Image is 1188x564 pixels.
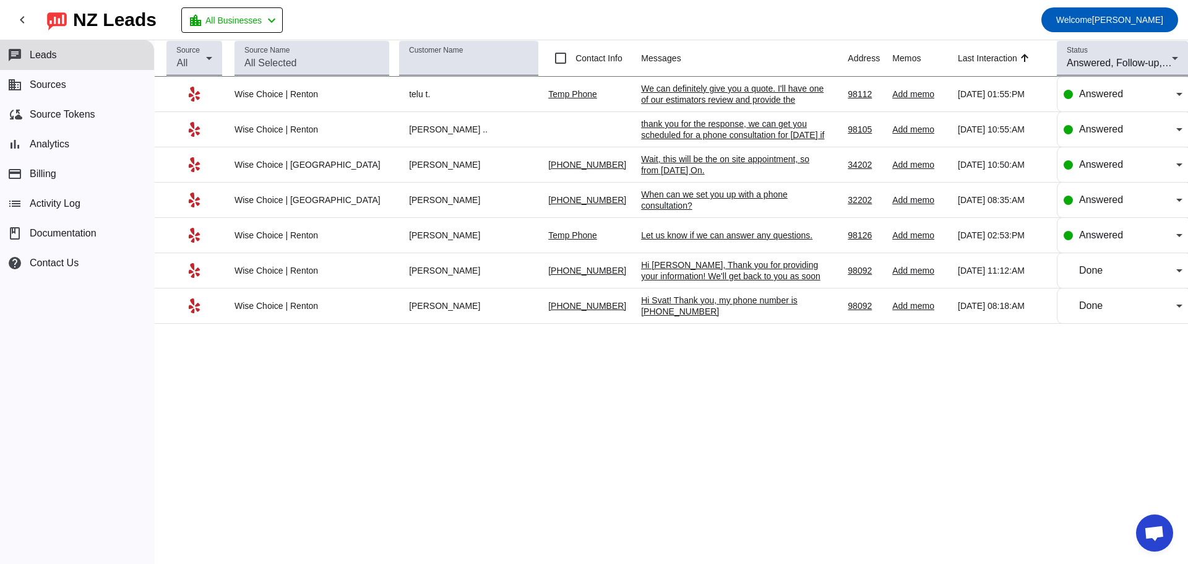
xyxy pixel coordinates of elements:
div: Let us know if we can answer any questions. [641,230,827,241]
span: [PERSON_NAME] [1056,11,1163,28]
span: Answered [1079,89,1123,99]
mat-icon: Yelp [187,298,202,313]
span: Contact Us [30,258,79,269]
mat-icon: bar_chart [7,137,22,152]
a: Temp Phone [548,89,597,99]
mat-label: Source Name [244,46,290,54]
div: 98112 [848,89,882,100]
span: Analytics [30,139,69,150]
span: Welcome [1056,15,1092,25]
div: 34202 [848,159,882,170]
a: [PHONE_NUMBER] [548,160,626,170]
div: 98092 [848,300,882,311]
span: Answered [1079,194,1123,205]
div: [PERSON_NAME] [399,194,538,206]
div: [DATE] 01:55:PM [958,89,1047,100]
div: When can we set you up with a phone consultation? [641,189,827,211]
mat-icon: chevron_left [15,12,30,27]
span: All Businesses [205,12,262,29]
div: Add memo [892,159,948,170]
div: Wise Choice | Renton [235,300,389,311]
div: Add memo [892,230,948,241]
span: Billing [30,168,56,180]
span: Source Tokens [30,109,95,120]
th: Memos [892,40,958,77]
span: Activity Log [30,198,80,209]
div: Add memo [892,194,948,206]
div: Wait, this will be the on site appointment, so from [DATE] On. [641,154,827,176]
a: [PHONE_NUMBER] [548,301,626,311]
th: Messages [641,40,848,77]
div: [PERSON_NAME] [399,230,538,241]
div: 98105 [848,124,882,135]
div: [PERSON_NAME] [399,300,538,311]
button: Welcome[PERSON_NAME] [1041,7,1178,32]
div: [PERSON_NAME] [399,265,538,276]
button: All Businesses [181,7,283,33]
mat-icon: list [7,196,22,211]
mat-icon: Yelp [187,87,202,102]
a: Temp Phone [548,230,597,240]
mat-icon: Yelp [187,157,202,172]
mat-icon: Yelp [187,228,202,243]
mat-label: Source [176,46,200,54]
div: Add memo [892,265,948,276]
img: logo [47,9,67,30]
mat-icon: location_city [188,13,203,28]
div: Wise Choice | Renton [235,124,389,135]
th: Address [848,40,892,77]
mat-label: Status [1067,46,1088,54]
a: [PHONE_NUMBER] [548,266,626,275]
div: 98126 [848,230,882,241]
div: Add memo [892,300,948,311]
div: [PERSON_NAME] .. [399,124,538,135]
div: Wise Choice | [GEOGRAPHIC_DATA] [235,194,389,206]
div: Wise Choice | Renton [235,230,389,241]
span: Documentation [30,228,97,239]
div: NZ Leads [73,11,157,28]
div: [DATE] 08:18:AM [958,300,1047,311]
div: [PERSON_NAME] [399,159,538,170]
div: thank you for the response, we can get you scheduled for a phone consultation for [DATE] if that ... [641,118,827,152]
mat-icon: business [7,77,22,92]
span: All [176,58,187,68]
mat-icon: chevron_left [264,13,279,28]
input: All Selected [244,56,379,71]
div: telu t. [399,89,538,100]
span: Answered [1079,124,1123,134]
mat-icon: payment [7,167,22,181]
div: [DATE] 08:35:AM [958,194,1047,206]
mat-icon: Yelp [187,122,202,137]
mat-icon: cloud_sync [7,107,22,122]
div: Wise Choice | [GEOGRAPHIC_DATA] [235,159,389,170]
div: Last Interaction [958,52,1017,64]
mat-icon: Yelp [187,263,202,278]
a: Open chat [1136,514,1173,552]
a: [PHONE_NUMBER] [548,195,626,205]
div: Wise Choice | Renton [235,265,389,276]
mat-icon: Yelp [187,193,202,207]
div: [DATE] 02:53:PM [958,230,1047,241]
div: Add memo [892,124,948,135]
span: Done [1079,300,1103,311]
div: 98092 [848,265,882,276]
span: Done [1079,265,1103,275]
mat-icon: chat [7,48,22,63]
div: [DATE] 10:50:AM [958,159,1047,170]
div: [DATE] 11:12:AM [958,265,1047,276]
span: Sources [30,79,66,90]
label: Contact Info [573,52,622,64]
div: Wise Choice | Renton [235,89,389,100]
span: Answered [1079,159,1123,170]
div: Add memo [892,89,948,100]
span: book [7,226,22,241]
mat-label: Customer Name [409,46,463,54]
div: We can definitely give you a quote. I'll have one of our estimators review and provide the estimate. [641,83,827,116]
div: Hi [PERSON_NAME], Thank you for providing your information! We'll get back to you as soon as poss... [641,259,827,293]
div: [DATE] 10:55:AM [958,124,1047,135]
span: Answered [1079,230,1123,240]
div: Hi Svat! Thank you, my phone number is [PHONE_NUMBER] [641,295,827,317]
span: Leads [30,50,57,61]
div: 32202 [848,194,882,206]
mat-icon: help [7,256,22,271]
